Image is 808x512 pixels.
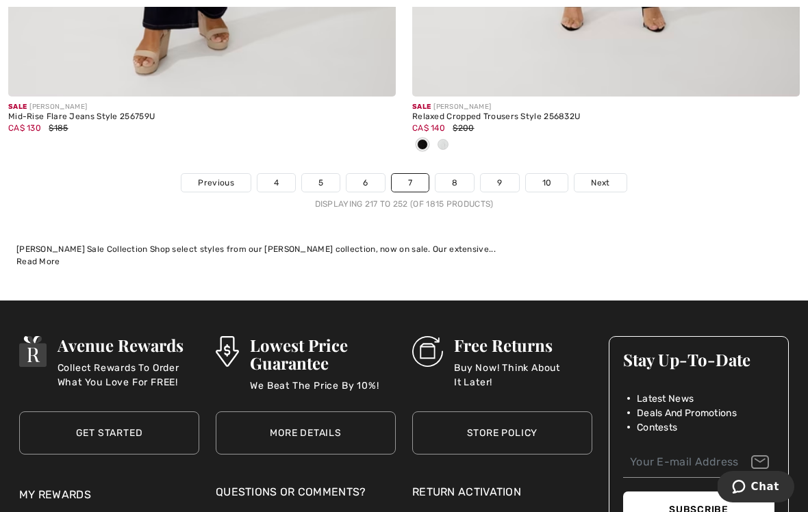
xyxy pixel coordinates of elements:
[412,102,800,112] div: [PERSON_NAME]
[19,411,199,455] a: Get Started
[216,336,239,367] img: Lowest Price Guarantee
[58,336,199,354] h3: Avenue Rewards
[198,177,233,189] span: Previous
[412,134,433,157] div: Black
[454,336,592,354] h3: Free Returns
[481,174,518,192] a: 9
[302,174,340,192] a: 5
[435,174,474,192] a: 8
[412,103,431,111] span: Sale
[216,484,396,507] div: Questions or Comments?
[412,112,800,122] div: Relaxed Cropped Trousers Style 256832U
[575,174,626,192] a: Next
[16,243,792,255] div: [PERSON_NAME] Sale Collection Shop select styles from our [PERSON_NAME] collection, now on sale. ...
[8,112,396,122] div: Mid-Rise Flare Jeans Style 256759U
[19,336,47,367] img: Avenue Rewards
[433,134,453,157] div: Off White
[49,123,68,133] span: $185
[8,123,41,133] span: CA$ 130
[412,123,445,133] span: CA$ 140
[8,103,27,111] span: Sale
[216,411,396,455] a: More Details
[16,257,60,266] span: Read More
[453,123,474,133] span: $200
[623,447,774,478] input: Your E-mail Address
[250,336,396,372] h3: Lowest Price Guarantee
[412,411,592,455] a: Store Policy
[8,102,396,112] div: [PERSON_NAME]
[257,174,295,192] a: 4
[412,484,592,500] a: Return Activation
[250,379,396,406] p: We Beat The Price By 10%!
[623,350,774,368] h3: Stay Up-To-Date
[718,471,794,505] iframe: Opens a widget where you can chat to one of our agents
[637,420,677,435] span: Contests
[526,174,568,192] a: 10
[412,336,443,367] img: Free Returns
[346,174,384,192] a: 6
[392,174,429,192] a: 7
[181,174,250,192] a: Previous
[591,177,609,189] span: Next
[637,392,694,406] span: Latest News
[637,406,737,420] span: Deals And Promotions
[19,488,91,501] a: My Rewards
[58,361,199,388] p: Collect Rewards To Order What You Love For FREE!
[454,361,592,388] p: Buy Now! Think About It Later!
